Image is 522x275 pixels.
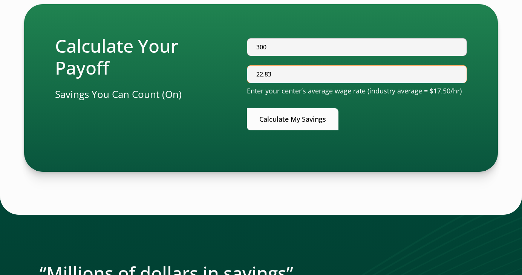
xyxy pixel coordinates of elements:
[247,38,467,56] input: Number of seats (agents) *
[247,65,467,83] input: Agent hourly wage rate *
[55,87,235,101] p: Savings You Can Count (On)
[55,35,235,78] h2: Calculate Your Payoff
[247,86,467,96] p: Enter your center’s average wage rate (industry average = $17.50/hr)
[247,108,338,130] button: Calculate My Savings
